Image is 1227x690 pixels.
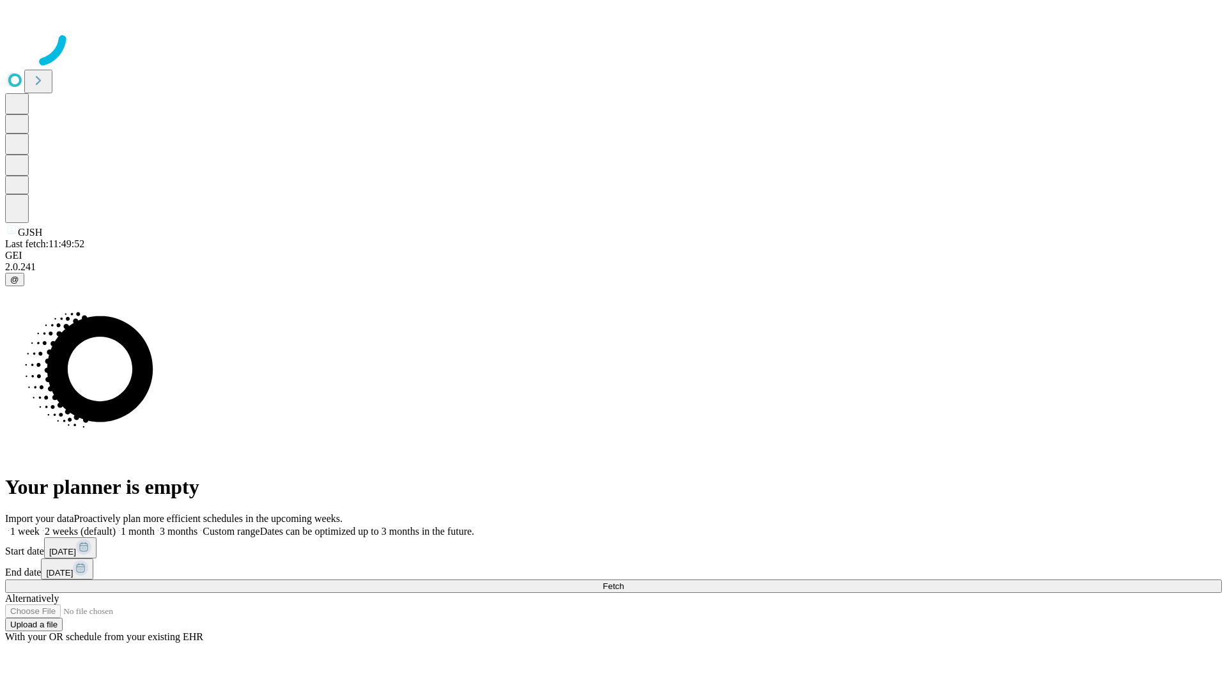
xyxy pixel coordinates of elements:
[160,526,197,537] span: 3 months
[10,275,19,284] span: @
[5,273,24,286] button: @
[5,631,203,642] span: With your OR schedule from your existing EHR
[5,261,1222,273] div: 2.0.241
[49,547,76,556] span: [DATE]
[45,526,116,537] span: 2 weeks (default)
[74,513,343,524] span: Proactively plan more efficient schedules in the upcoming weeks.
[5,238,84,249] span: Last fetch: 11:49:52
[603,581,624,591] span: Fetch
[260,526,474,537] span: Dates can be optimized up to 3 months in the future.
[46,568,73,578] span: [DATE]
[5,558,1222,579] div: End date
[5,618,63,631] button: Upload a file
[41,558,93,579] button: [DATE]
[5,579,1222,593] button: Fetch
[203,526,259,537] span: Custom range
[5,250,1222,261] div: GEI
[121,526,155,537] span: 1 month
[44,537,96,558] button: [DATE]
[5,593,59,604] span: Alternatively
[5,537,1222,558] div: Start date
[10,526,40,537] span: 1 week
[5,475,1222,499] h1: Your planner is empty
[18,227,42,238] span: GJSH
[5,513,74,524] span: Import your data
